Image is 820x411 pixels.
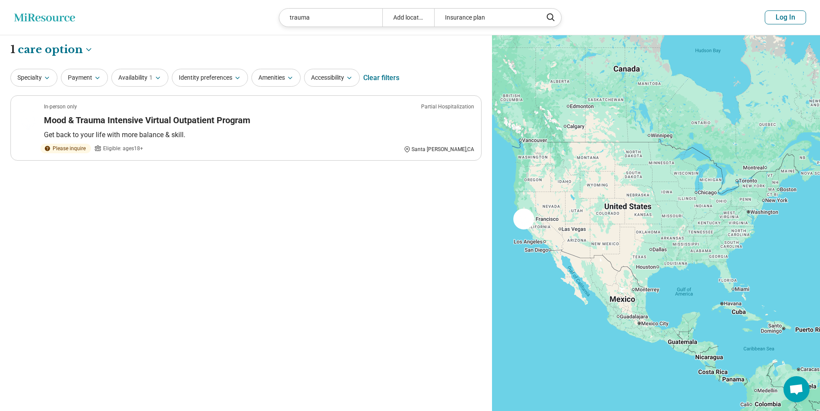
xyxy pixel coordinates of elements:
[111,69,168,87] button: Availability1
[18,42,83,57] span: care option
[10,42,93,57] h1: 1
[10,69,57,87] button: Specialty
[103,145,143,152] span: Eligible: ages 18+
[44,130,474,140] p: Get back to your life with more balance & skill.
[44,103,77,111] p: In-person only
[765,10,806,24] button: Log In
[44,114,250,126] h3: Mood & Trauma Intensive Virtual Outpatient Program
[421,103,474,111] p: Partial Hospitalization
[40,144,91,153] div: Please inquire
[363,67,399,88] div: Clear filters
[382,9,434,27] div: Add location
[18,42,93,57] button: Care options
[61,69,108,87] button: Payment
[172,69,248,87] button: Identity preferences
[251,69,301,87] button: Amenities
[783,376,810,402] div: Open chat
[149,73,153,82] span: 1
[434,9,537,27] div: Insurance plan
[279,9,382,27] div: trauma
[404,145,474,153] div: Santa [PERSON_NAME] , CA
[304,69,360,87] button: Accessibility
